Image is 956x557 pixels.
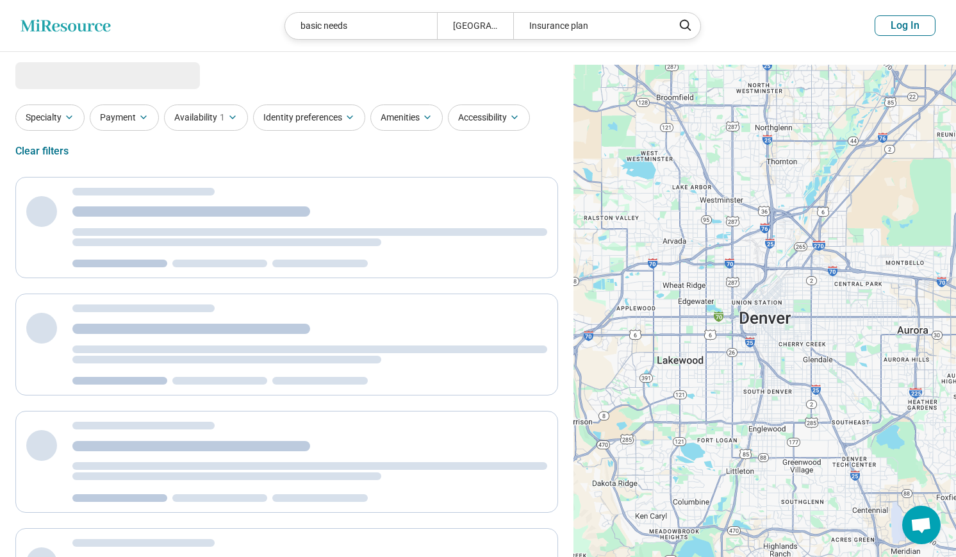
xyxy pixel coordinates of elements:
[253,104,365,131] button: Identity preferences
[164,104,248,131] button: Availability1
[15,136,69,167] div: Clear filters
[437,13,513,39] div: [GEOGRAPHIC_DATA], [GEOGRAPHIC_DATA]
[15,62,123,88] span: Loading...
[90,104,159,131] button: Payment
[370,104,443,131] button: Amenities
[285,13,437,39] div: basic needs
[15,104,85,131] button: Specialty
[513,13,665,39] div: Insurance plan
[220,111,225,124] span: 1
[902,506,941,544] div: Open chat
[448,104,530,131] button: Accessibility
[875,15,935,36] button: Log In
